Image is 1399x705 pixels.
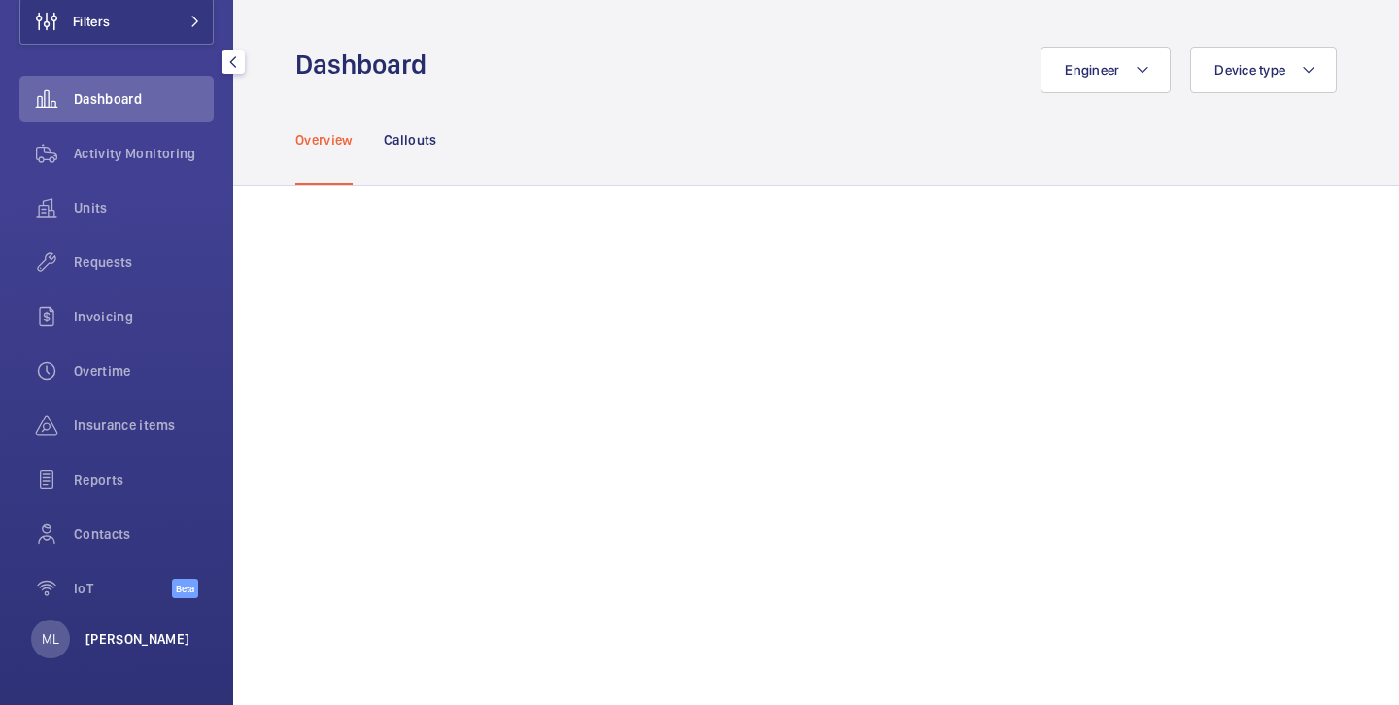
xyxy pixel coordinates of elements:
[74,470,214,489] span: Reports
[172,579,198,598] span: Beta
[74,579,172,598] span: IoT
[1041,47,1171,93] button: Engineer
[1065,62,1119,78] span: Engineer
[295,130,353,150] p: Overview
[85,629,190,649] p: [PERSON_NAME]
[73,12,110,31] span: Filters
[295,47,438,83] h1: Dashboard
[74,198,214,218] span: Units
[1214,62,1285,78] span: Device type
[74,252,214,272] span: Requests
[74,307,214,326] span: Invoicing
[74,89,214,109] span: Dashboard
[74,144,214,163] span: Activity Monitoring
[74,416,214,435] span: Insurance items
[74,524,214,544] span: Contacts
[74,361,214,381] span: Overtime
[1190,47,1337,93] button: Device type
[384,130,437,150] p: Callouts
[42,629,59,649] p: ML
